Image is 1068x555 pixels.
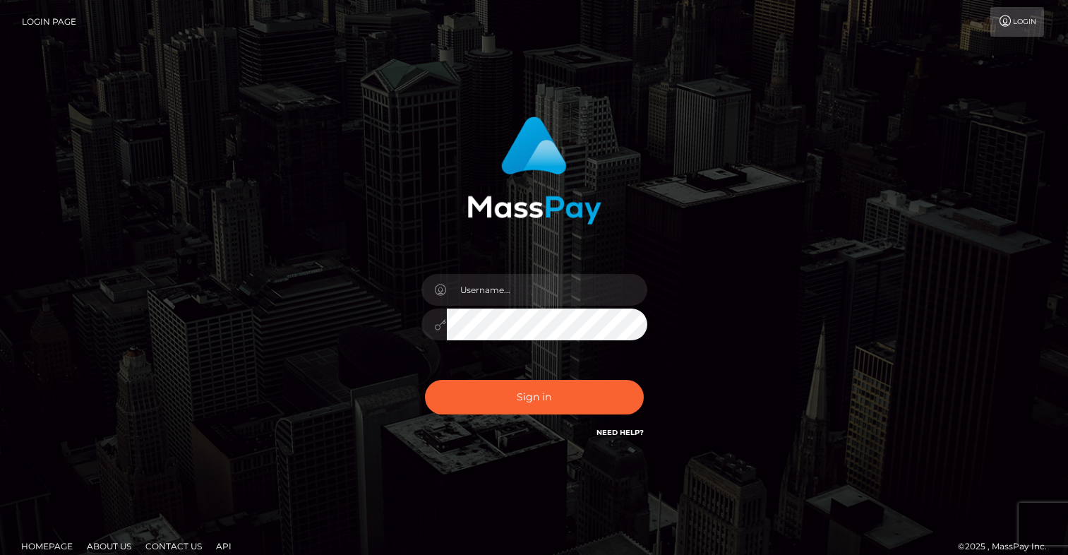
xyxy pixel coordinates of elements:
[22,7,76,37] a: Login Page
[467,117,601,225] img: MassPay Login
[596,428,644,437] a: Need Help?
[958,539,1057,554] div: © 2025 , MassPay Inc.
[447,274,647,306] input: Username...
[425,380,644,414] button: Sign in
[990,7,1044,37] a: Login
